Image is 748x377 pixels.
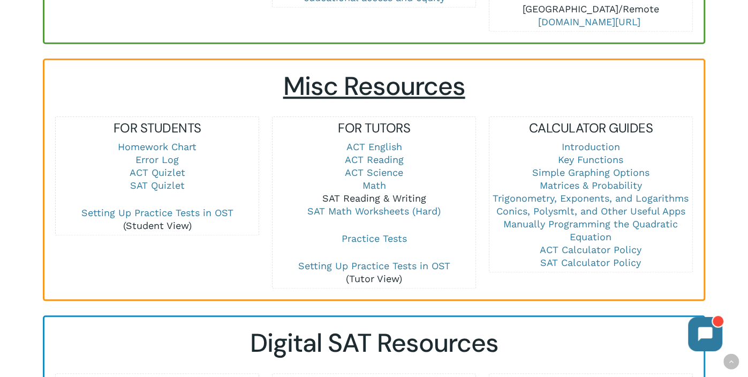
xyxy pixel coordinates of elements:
a: ACT Calculator Policy [540,244,641,255]
a: Homework Chart [118,141,197,152]
a: SAT Quizlet [130,180,185,191]
h5: FOR STUDENTS [56,120,258,137]
a: Practice Tests [341,233,406,244]
a: Key Functions [558,154,623,165]
p: (Tutor View) [273,260,475,285]
span: Misc Resources [283,69,465,103]
a: SAT Reading & Writing [322,193,426,204]
a: Setting Up Practice Tests in OST [81,207,233,218]
a: ACT Reading [344,154,403,165]
iframe: Chatbot [677,306,733,362]
a: SAT Math Worksheets (Hard) [307,205,441,217]
a: SAT Calculator Policy [540,257,641,268]
p: (Student View) [56,206,258,232]
h2: Digital SAT Resources [55,328,693,359]
a: Simple Graphing Options [532,167,649,178]
a: ACT Science [345,167,403,178]
p: [GEOGRAPHIC_DATA]/Remote [489,3,692,28]
a: [DOMAIN_NAME][URL] [538,16,640,27]
a: Matrices & Probability [540,180,642,191]
a: ACT Quizlet [130,167,185,178]
a: Introduction [562,141,620,152]
a: Manually Programming the Quadratic Equation [503,218,678,242]
a: ACT English [346,141,402,152]
a: Error Log [135,154,179,165]
h5: FOR TUTORS [273,120,475,137]
a: Math [362,180,386,191]
a: Conics, Polysmlt, and Other Useful Apps [496,205,685,217]
h5: CALCULATOR GUIDES [489,120,692,137]
a: Trigonometry, Exponents, and Logarithms [493,193,689,204]
a: Setting Up Practice Tests in OST [298,260,450,271]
